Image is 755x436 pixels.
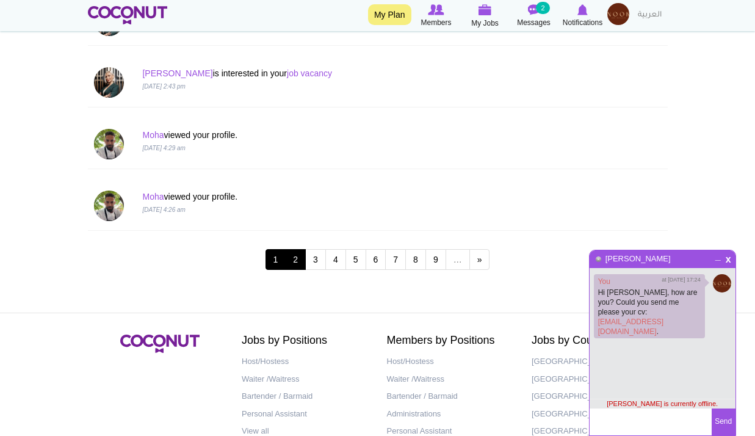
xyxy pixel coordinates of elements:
[528,4,540,15] img: Messages
[142,68,212,78] a: [PERSON_NAME]
[713,252,723,260] span: Minimize
[142,67,515,79] p: is interested in your
[425,249,446,270] a: 9
[412,3,461,29] a: Browse Members Members
[142,192,164,202] a: Moha
[479,4,492,15] img: My Jobs
[598,288,701,336] p: Hi [PERSON_NAME], how are you? Could you send me please your cv: .
[723,253,734,263] span: Close
[387,371,514,388] a: Waiter /Waitress
[405,249,426,270] a: 8
[387,388,514,405] a: Bartender / Barmaid
[712,409,735,435] button: Send
[242,335,369,347] h2: Jobs by Positions
[325,249,346,270] a: 4
[469,249,490,270] a: next ›
[142,145,185,151] i: [DATE] 4:29 am
[285,249,306,270] a: 2
[387,353,514,371] a: Host/Hostess
[142,191,515,203] p: viewed your profile.
[461,3,510,29] a: My Jobs My Jobs
[287,68,332,78] a: job vacancy
[88,6,168,24] img: Home
[517,16,551,29] span: Messages
[266,249,286,270] span: 1
[713,274,731,292] img: Untitled_35.png
[532,335,659,347] h2: Jobs by Country
[510,3,558,29] a: Messages Messages 2
[605,254,671,263] a: [PERSON_NAME]
[242,388,369,405] a: Bartender / Barmaid
[142,129,515,141] p: viewed your profile.
[242,405,369,423] a: Personal Assistant
[632,3,668,27] a: العربية
[471,17,499,29] span: My Jobs
[536,2,549,14] small: 2
[532,353,659,371] a: [GEOGRAPHIC_DATA]
[662,276,700,284] span: at [DATE] 17:24
[120,335,200,353] img: Coconut
[242,371,369,388] a: Waiter /Waitress
[345,249,366,270] a: 5
[532,388,659,405] a: [GEOGRAPHIC_DATA]
[577,4,588,15] img: Notifications
[305,249,326,270] a: 3
[421,16,451,29] span: Members
[387,405,514,423] a: Administrations
[366,249,386,270] a: 6
[598,318,663,336] a: [EMAIL_ADDRESS][DOMAIN_NAME]
[385,249,406,270] a: 7
[532,405,659,423] a: [GEOGRAPHIC_DATA]
[598,277,610,286] a: You
[142,206,185,213] i: [DATE] 4:26 am
[242,353,369,371] a: Host/Hostess
[558,3,607,29] a: Notifications Notifications
[428,4,444,15] img: Browse Members
[142,130,164,140] a: Moha
[142,83,185,90] i: [DATE] 2:43 pm
[590,399,735,409] div: [PERSON_NAME] is currently offline.
[446,249,470,270] span: …
[387,335,514,347] h2: Members by Positions
[532,371,659,388] a: [GEOGRAPHIC_DATA]
[563,16,602,29] span: Notifications
[368,4,411,25] a: My Plan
